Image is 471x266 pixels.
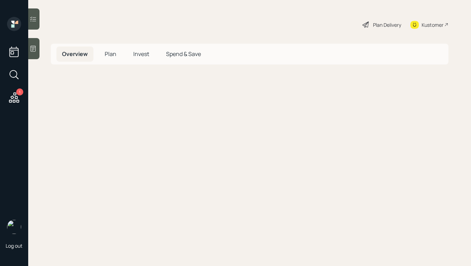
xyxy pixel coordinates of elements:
[62,50,88,58] span: Overview
[422,21,444,29] div: Kustomer
[16,88,23,95] div: 1
[7,220,21,234] img: hunter_neumayer.jpg
[105,50,116,58] span: Plan
[6,242,23,249] div: Log out
[373,21,401,29] div: Plan Delivery
[133,50,149,58] span: Invest
[166,50,201,58] span: Spend & Save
